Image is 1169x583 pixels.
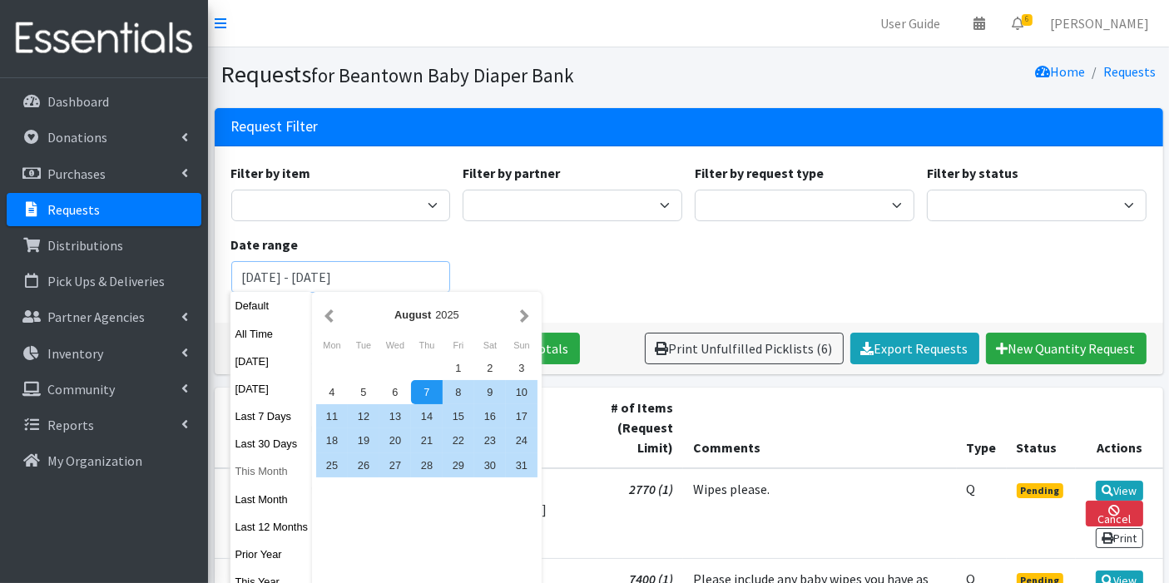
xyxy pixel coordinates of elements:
[867,7,954,40] a: User Guide
[474,404,506,428] div: 16
[7,193,201,226] a: Requests
[506,380,537,404] div: 10
[986,333,1147,364] a: New Quantity Request
[47,381,115,398] p: Community
[474,453,506,477] div: 30
[957,388,1007,468] th: Type
[230,515,312,539] button: Last 12 Months
[230,487,312,511] button: Last Month
[47,237,123,254] p: Distributions
[463,163,560,183] label: Filter by partner
[474,334,506,356] div: Saturday
[683,468,957,559] td: Wipes please.
[7,121,201,154] a: Donations
[230,349,312,373] button: [DATE]
[645,333,844,364] a: Print Unfulfilled Picklists (6)
[231,235,299,254] label: Date range
[443,404,474,428] div: 15
[443,428,474,452] div: 22
[231,163,311,183] label: Filter by item
[1037,7,1162,40] a: [PERSON_NAME]
[47,417,94,433] p: Reports
[7,11,201,67] img: HumanEssentials
[998,7,1037,40] a: 6
[1017,483,1064,498] span: Pending
[443,380,474,404] div: 8
[348,453,379,477] div: 26
[967,481,976,497] abbr: Quantity
[443,356,474,380] div: 1
[230,432,312,456] button: Last 30 Days
[379,404,411,428] div: 13
[7,85,201,118] a: Dashboard
[47,129,107,146] p: Donations
[411,428,443,452] div: 21
[506,334,537,356] div: Sunday
[435,309,458,321] span: 2025
[474,428,506,452] div: 23
[506,356,537,380] div: 3
[47,166,106,182] p: Purchases
[597,388,683,468] th: # of Items (Request Limit)
[47,273,165,289] p: Pick Ups & Deliveries
[1104,63,1157,80] a: Requests
[443,334,474,356] div: Friday
[230,459,312,483] button: This Month
[394,309,431,321] strong: August
[348,428,379,452] div: 19
[316,428,348,452] div: 18
[348,380,379,404] div: 5
[379,453,411,477] div: 27
[316,334,348,356] div: Monday
[7,337,201,370] a: Inventory
[506,453,537,477] div: 31
[443,453,474,477] div: 29
[474,356,506,380] div: 2
[474,380,506,404] div: 9
[379,380,411,404] div: 6
[230,542,312,566] button: Prior Year
[379,428,411,452] div: 20
[506,404,537,428] div: 17
[7,229,201,262] a: Distributions
[47,201,100,218] p: Requests
[348,404,379,428] div: 12
[1007,388,1077,468] th: Status
[683,388,957,468] th: Comments
[47,93,109,110] p: Dashboard
[1096,481,1143,501] a: View
[379,334,411,356] div: Wednesday
[850,333,979,364] a: Export Requests
[231,118,319,136] h3: Request Filter
[7,157,201,190] a: Purchases
[927,163,1018,183] label: Filter by status
[47,452,142,469] p: My Organization
[411,404,443,428] div: 14
[316,404,348,428] div: 11
[316,453,348,477] div: 25
[348,334,379,356] div: Tuesday
[7,264,201,298] a: Pick Ups & Deliveries
[215,468,285,559] td: [DATE]
[47,309,145,325] p: Partner Agencies
[506,428,537,452] div: 24
[221,60,683,89] h1: Requests
[316,380,348,404] div: 4
[597,468,683,559] td: 2770 (1)
[231,261,451,293] input: January 1, 2011 - December 31, 2011
[230,322,312,346] button: All Time
[411,453,443,477] div: 28
[1096,528,1143,548] a: Print
[1076,388,1162,468] th: Actions
[230,404,312,428] button: Last 7 Days
[1022,14,1033,26] span: 6
[7,444,201,477] a: My Organization
[7,373,201,406] a: Community
[230,294,312,318] button: Default
[230,377,312,401] button: [DATE]
[215,388,285,468] th: Date
[1036,63,1086,80] a: Home
[312,63,575,87] small: for Beantown Baby Diaper Bank
[695,163,824,183] label: Filter by request type
[411,380,443,404] div: 7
